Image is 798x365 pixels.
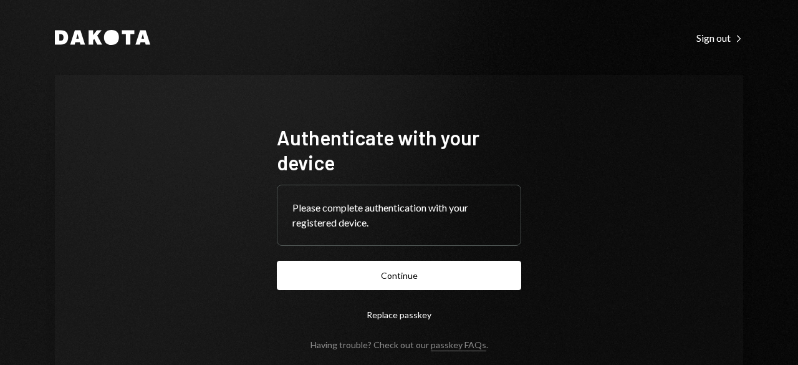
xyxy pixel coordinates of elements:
h1: Authenticate with your device [277,125,521,175]
div: Please complete authentication with your registered device. [292,200,506,230]
div: Sign out [696,32,743,44]
div: Having trouble? Check out our . [310,339,488,350]
a: Sign out [696,31,743,44]
button: Continue [277,261,521,290]
button: Replace passkey [277,300,521,329]
a: passkey FAQs [431,339,486,351]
